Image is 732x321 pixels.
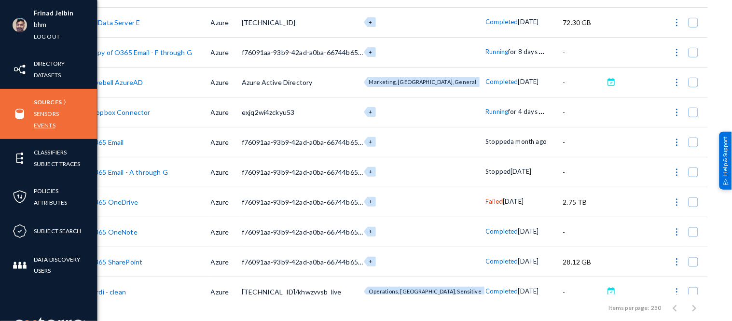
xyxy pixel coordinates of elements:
img: icon-elements.svg [13,151,27,166]
img: icon-compliance.svg [13,224,27,238]
span: f76091aa-93b9-42ad-a0ba-66744b65c468 [242,48,373,56]
span: Completed [486,287,518,295]
img: icon-more.svg [672,197,682,207]
div: 250 [651,303,662,312]
span: . [539,44,540,56]
a: Subject Traces [34,158,81,169]
span: Completed [486,78,518,85]
a: O365 Email [89,138,124,146]
td: Azure [211,67,242,97]
td: - [563,37,604,67]
span: Completed [486,18,518,26]
td: Azure [211,247,242,277]
span: Operations, [GEOGRAPHIC_DATA], Sensitive [369,288,482,294]
span: Running [486,108,509,115]
span: Running [486,48,509,56]
span: Completed [486,227,518,235]
a: Directory [34,58,65,69]
td: Azure [211,97,242,127]
img: icon-members.svg [13,258,27,273]
span: + [369,168,373,175]
a: O365 Email - A through G [89,168,168,176]
span: Stopped [486,167,511,175]
img: icon-more.svg [672,78,682,87]
a: Sensors [34,108,59,119]
td: Azure [211,157,242,187]
img: icon-more.svg [672,108,682,117]
a: O365 OneNote [89,228,138,236]
img: icon-more.svg [672,167,682,177]
a: Attributes [34,197,67,208]
span: f76091aa-93b9-42ad-a0ba-66744b65c468 [242,228,373,236]
span: . [543,44,545,56]
span: Stopped [486,138,511,145]
span: f76091aa-93b9-42ad-a0ba-66744b65c468 [242,138,373,146]
a: O365 SharePoint [89,258,142,266]
a: O365 OneDrive [89,198,138,206]
span: . [543,104,545,116]
div: Items per page: [609,303,649,312]
span: [DATE] [511,167,532,175]
button: Next page [685,298,704,317]
img: icon-more.svg [672,138,682,147]
img: ACg8ocK1ZkZ6gbMmCU1AeqPIsBvrTWeY1xNXvgxNjkUXxjcqAiPEIvU=s96-c [13,18,27,32]
span: + [369,258,373,265]
span: Failed [486,197,503,205]
img: icon-more.svg [672,257,682,267]
span: . [541,44,543,56]
td: Azure [211,277,242,307]
span: Marketing, [GEOGRAPHIC_DATA], General [369,79,477,85]
span: Azure Active Directory [242,78,313,86]
a: Policies [34,185,58,196]
a: Data Discovery Users [34,254,97,276]
span: [DATE] [518,18,539,26]
img: icon-more.svg [672,287,682,297]
a: Copy of O365 Email - F through G [89,48,192,56]
span: + [369,228,373,235]
img: icon-policies.svg [13,190,27,204]
span: + [369,139,373,145]
span: for 4 days [509,108,538,115]
a: Yardi - clean [89,288,126,296]
span: + [369,109,373,115]
td: 2.75 TB [563,187,604,217]
a: bhm [34,19,46,30]
a: Classifiers [34,147,67,158]
span: f76091aa-93b9-42ad-a0ba-66744b65c468 [242,168,373,176]
td: Azure [211,127,242,157]
td: - [563,217,604,247]
span: [DATE] [503,197,524,205]
td: Azure [211,217,242,247]
img: icon-more.svg [672,48,682,57]
span: + [369,49,373,55]
span: a month ago [511,138,547,145]
td: - [563,97,604,127]
img: icon-sources.svg [13,107,27,121]
a: Events [34,120,55,131]
td: - [563,67,604,97]
img: icon-more.svg [672,18,682,28]
span: + [369,19,373,25]
span: + [369,198,373,205]
span: . [539,104,540,116]
a: Sources [34,97,62,108]
li: Frinad Jelbin [34,8,74,19]
span: [DATE] [518,78,539,85]
img: icon-more.svg [672,227,682,237]
a: Divebell AzureAD [89,78,143,86]
a: Dropbox Connector [89,108,151,116]
img: icon-inventory.svg [13,62,27,77]
a: Datasets [34,70,61,81]
span: [TECHNICAL_ID] [242,18,295,27]
td: 72.30 GB [563,7,604,37]
span: Completed [486,257,518,265]
a: Log out [34,31,60,42]
td: - [563,127,604,157]
td: Azure [211,7,242,37]
td: Azure [211,37,242,67]
td: - [563,277,604,307]
span: [TECHNICAL_ID]/khwzyysb_live [242,288,341,296]
a: Subject Search [34,225,82,237]
span: . [541,104,543,116]
img: help_support.svg [723,179,729,185]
